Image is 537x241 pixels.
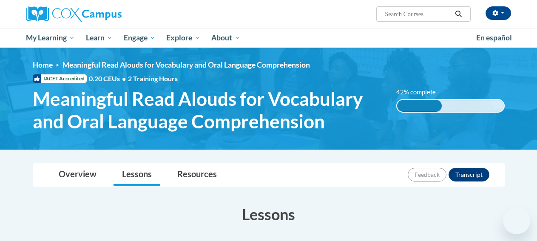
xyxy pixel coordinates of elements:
[452,9,465,19] button: Search
[408,168,446,181] button: Feedback
[26,6,179,22] a: Cox Campus
[33,88,384,133] span: Meaningful Read Alouds for Vocabulary and Oral Language Comprehension
[206,28,246,48] a: About
[50,164,105,186] a: Overview
[486,6,511,20] button: Account Settings
[396,88,445,97] label: 42% complete
[20,28,517,48] div: Main menu
[471,29,517,47] a: En español
[33,60,53,69] a: Home
[476,33,512,42] span: En español
[89,74,128,83] span: 0.20 CEUs
[21,28,81,48] a: My Learning
[33,74,87,83] span: IACET Accredited
[211,33,240,43] span: About
[86,33,113,43] span: Learn
[114,164,160,186] a: Lessons
[166,33,200,43] span: Explore
[80,28,118,48] a: Learn
[33,204,505,225] h3: Lessons
[124,33,156,43] span: Engage
[169,164,225,186] a: Resources
[384,9,452,19] input: Search Courses
[63,60,310,69] span: Meaningful Read Alouds for Vocabulary and Oral Language Comprehension
[449,168,489,181] button: Transcript
[397,100,442,112] div: 42% complete
[26,33,75,43] span: My Learning
[26,6,122,22] img: Cox Campus
[128,74,178,82] span: 2 Training Hours
[118,28,161,48] a: Engage
[161,28,206,48] a: Explore
[503,207,530,234] iframe: Button to launch messaging window
[122,74,126,82] span: •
